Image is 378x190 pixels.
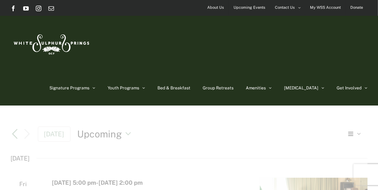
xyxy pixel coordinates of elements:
a: Group Retreats [203,70,234,106]
span: Group Retreats [203,86,234,90]
span: Youth Programs [108,86,139,90]
a: Bed & Breakfast [157,70,190,106]
span: [MEDICAL_DATA] [284,86,318,90]
span: Contact Us [275,2,295,13]
span: Signature Programs [49,86,89,90]
span: My WSS Account [310,2,341,13]
nav: Main Menu [49,70,367,106]
span: Amenities [246,86,266,90]
a: Signature Programs [49,70,95,106]
a: Amenities [246,70,272,106]
span: Donate [350,2,363,13]
span: Get Involved [337,86,362,90]
img: White Sulphur Springs Logo [11,27,91,60]
span: Upcoming Events [234,2,265,13]
a: Youth Programs [108,70,145,106]
a: [MEDICAL_DATA] [284,70,324,106]
span: Bed & Breakfast [157,86,190,90]
span: About Us [207,2,224,13]
a: Get Involved [337,70,367,106]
